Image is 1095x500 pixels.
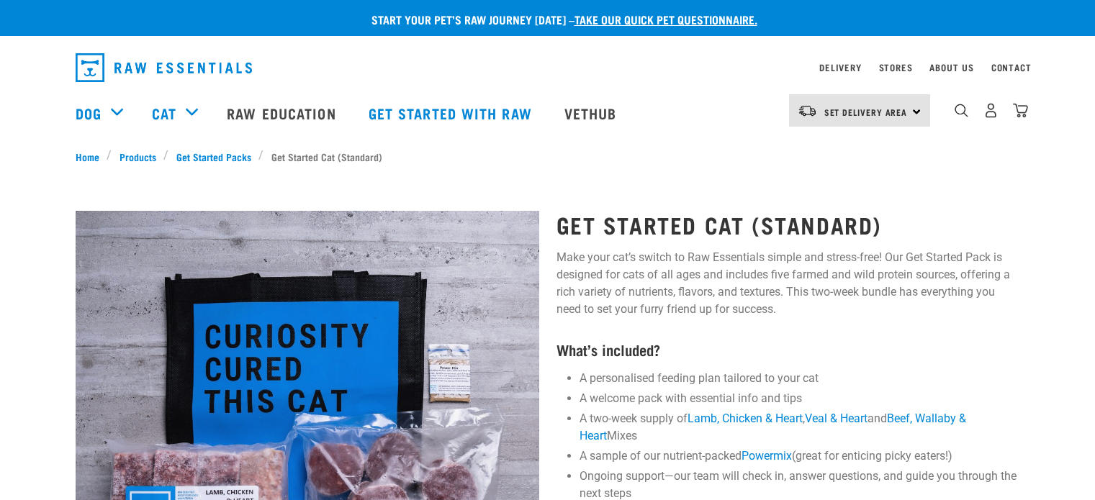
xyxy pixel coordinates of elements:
[76,53,252,82] img: Raw Essentials Logo
[76,149,107,164] a: Home
[580,447,1020,465] li: A sample of our nutrient-packed (great for enticing picky eaters!)
[1013,103,1028,118] img: home-icon@2x.png
[580,390,1020,407] li: A welcome pack with essential info and tips
[152,102,176,124] a: Cat
[742,449,792,463] a: Powermix
[991,65,1032,70] a: Contact
[929,65,973,70] a: About Us
[556,345,660,353] strong: What’s included?
[76,149,1020,164] nav: breadcrumbs
[819,65,861,70] a: Delivery
[580,370,1020,387] li: A personalised feeding plan tailored to your cat
[76,102,102,124] a: Dog
[983,103,999,118] img: user.png
[112,149,163,164] a: Products
[879,65,913,70] a: Stores
[574,16,757,22] a: take our quick pet questionnaire.
[168,149,258,164] a: Get Started Packs
[805,412,868,425] a: Veal & Heart
[550,84,635,142] a: Vethub
[64,47,1032,88] nav: dropdown navigation
[556,249,1020,318] p: Make your cat’s switch to Raw Essentials simple and stress-free! Our Get Started Pack is designed...
[212,84,353,142] a: Raw Education
[580,410,1020,445] li: A two-week supply of , and Mixes
[798,104,817,117] img: van-moving.png
[688,412,803,425] a: Lamb, Chicken & Heart
[824,109,908,114] span: Set Delivery Area
[955,104,968,117] img: home-icon-1@2x.png
[354,84,550,142] a: Get started with Raw
[556,212,1020,237] h1: Get Started Cat (Standard)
